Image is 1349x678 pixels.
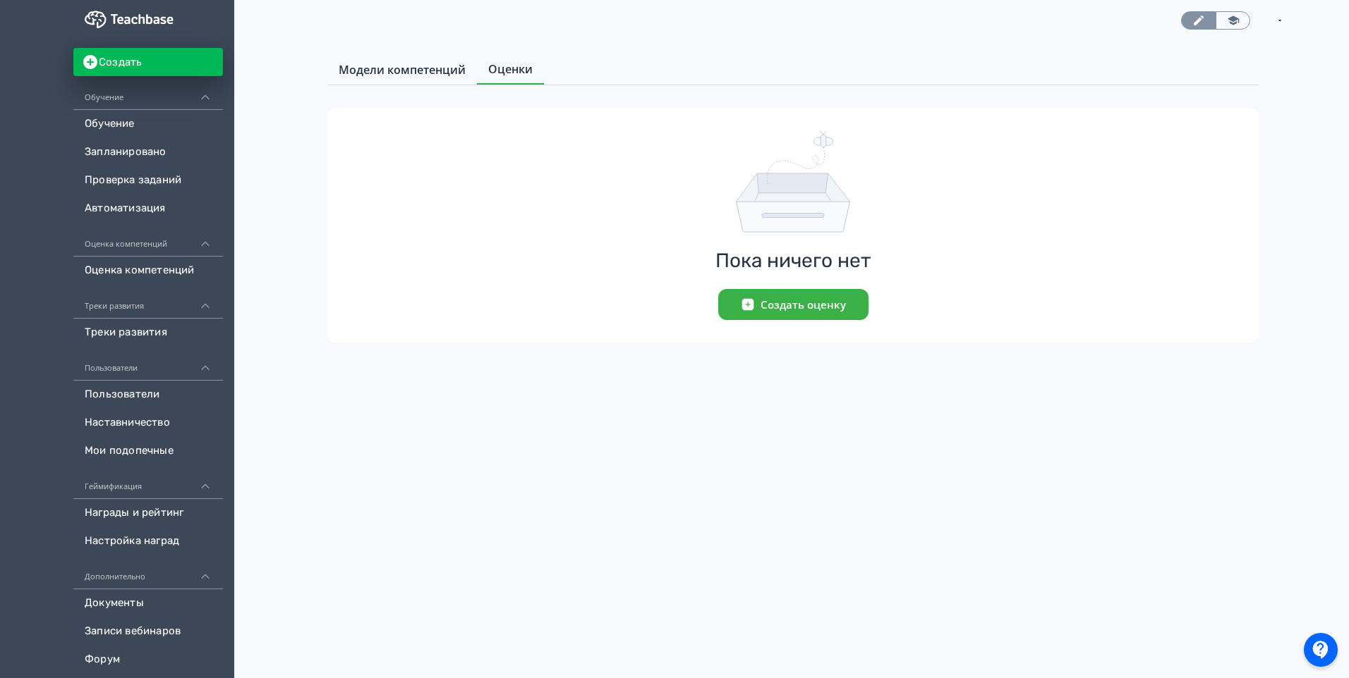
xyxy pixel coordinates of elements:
[73,409,223,437] a: Наставничество
[73,437,223,465] a: Мои подопечные
[73,110,223,138] a: Обучение
[73,527,223,555] a: Настройка наград
[488,61,533,78] span: Оценки
[73,617,223,646] a: Записи вебинаров
[73,555,223,589] div: Дополнительно
[73,465,223,499] div: Геймификация
[718,289,869,320] button: Создать оценку
[73,166,223,195] a: Проверка заданий
[715,249,871,272] span: Пока ничего нет
[73,285,223,319] div: Треки развития
[73,499,223,527] a: Награды и рейтинг
[73,223,223,257] div: Оценка компетенций
[73,138,223,166] a: Запланировано
[73,646,223,674] a: Форум
[73,347,223,381] div: Пользователи
[73,257,223,285] a: Оценка компетенций
[1216,11,1250,30] a: Переключиться в режим ученика
[73,76,223,110] div: Обучение
[73,319,223,347] a: Треки развития
[339,61,466,78] span: Модели компетенций
[73,195,223,223] a: Автоматизация
[73,48,223,76] button: Создать
[73,589,223,617] a: Документы
[73,381,223,409] a: Пользователи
